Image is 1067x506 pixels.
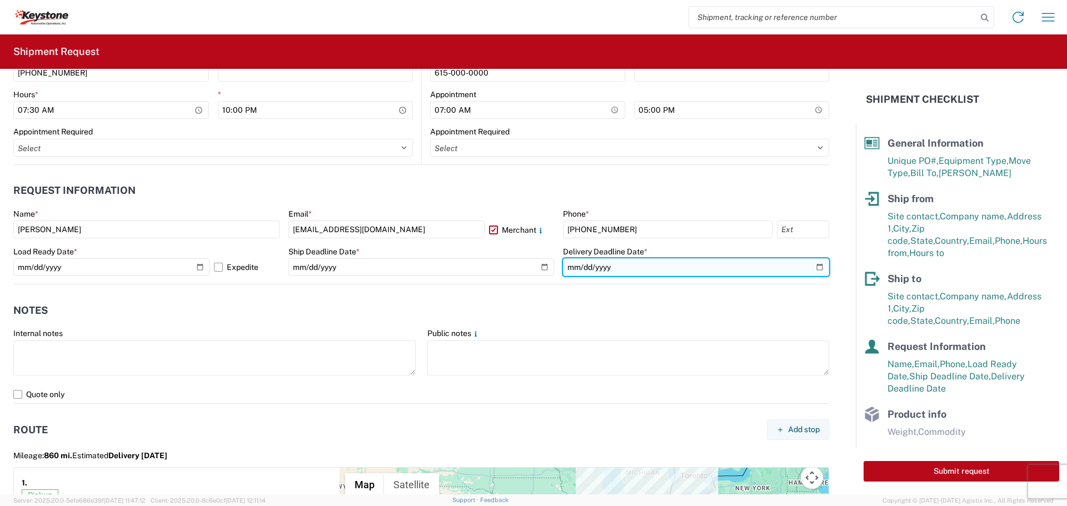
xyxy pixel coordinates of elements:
[214,258,280,276] label: Expedite
[887,340,986,352] span: Request Information
[910,236,935,246] span: State,
[909,248,944,258] span: Hours to
[969,236,995,246] span: Email,
[288,247,360,257] label: Ship Deadline Date
[866,93,979,106] h2: Shipment Checklist
[13,209,38,219] label: Name
[13,328,63,338] label: Internal notes
[893,303,911,314] span: City,
[288,209,312,219] label: Email
[226,497,266,504] span: [DATE] 12:11:14
[887,408,946,420] span: Product info
[13,424,48,435] h2: Route
[995,315,1020,326] span: Phone
[914,359,940,369] span: Email,
[777,221,829,238] input: Ext
[887,137,984,149] span: General Information
[864,461,1059,482] button: Submit request
[939,156,1009,166] span: Equipment Type,
[935,236,969,246] span: Country,
[44,451,72,460] span: 860 mi.
[427,328,480,338] label: Public notes
[910,315,935,326] span: State,
[13,89,38,99] label: Hours
[910,168,939,178] span: Bill To,
[151,497,266,504] span: Client: 2025.20.0-8c6e0cf
[788,424,820,435] span: Add stop
[909,371,991,382] span: Ship Deadline Date,
[345,473,384,495] button: Show street map
[935,315,969,326] span: Country,
[882,495,1054,505] span: Copyright © [DATE]-[DATE] Agistix Inc., All Rights Reserved
[452,497,480,503] a: Support
[563,209,589,219] label: Phone
[13,185,136,196] h2: Request Information
[893,223,911,234] span: City,
[13,305,48,316] h2: Notes
[430,89,476,99] label: Appointment
[969,315,995,326] span: Email,
[13,497,146,504] span: Server: 2025.20.0-5efa686e39f
[72,451,167,460] span: Estimated
[887,273,921,284] span: Ship to
[384,473,439,495] button: Show satellite imagery
[887,359,914,369] span: Name,
[940,359,968,369] span: Phone,
[995,236,1023,246] span: Phone,
[887,291,940,302] span: Site contact,
[104,497,146,504] span: [DATE] 11:47:12
[430,127,510,137] label: Appointment Required
[887,156,939,166] span: Unique PO#,
[22,489,58,500] span: Pickup
[480,497,508,503] a: Feedback
[939,168,1011,178] span: [PERSON_NAME]
[689,7,977,28] input: Shipment, tracking or reference number
[887,193,934,204] span: Ship from
[887,211,940,222] span: Site contact,
[918,427,966,437] span: Commodity
[940,211,1007,222] span: Company name,
[563,247,647,257] label: Delivery Deadline Date
[22,475,27,489] strong: 1.
[13,451,72,460] span: Mileage:
[13,385,829,403] label: Quote only
[489,221,555,238] label: Merchant
[940,291,1007,302] span: Company name,
[108,451,167,460] span: Delivery [DATE]
[13,127,93,137] label: Appointment Required
[801,467,823,489] button: Map camera controls
[13,247,77,257] label: Load Ready Date
[887,427,918,437] span: Weight,
[13,45,99,58] h2: Shipment Request
[767,419,829,440] button: Add stop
